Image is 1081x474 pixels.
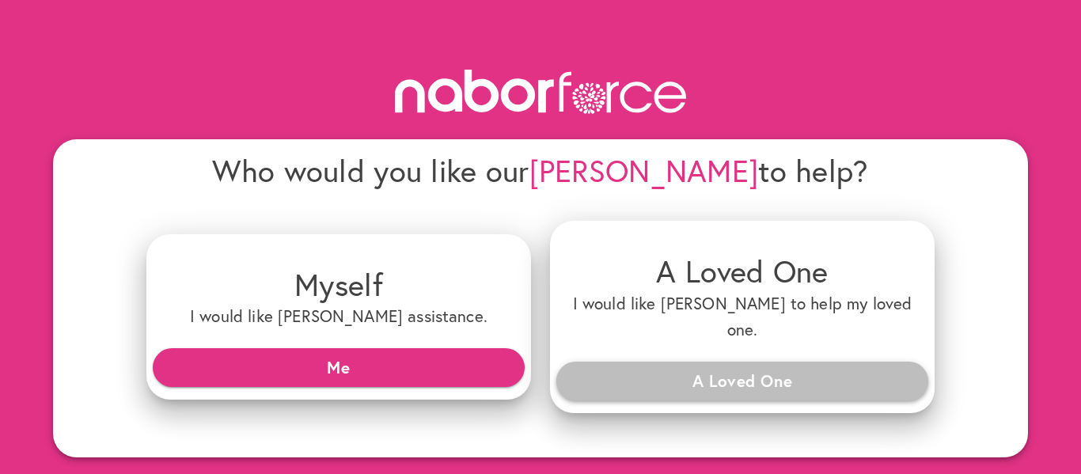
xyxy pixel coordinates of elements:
[569,366,916,395] span: A Loved One
[146,152,935,189] h4: Who would you like our to help?
[159,303,518,329] h6: I would like [PERSON_NAME] assistance.
[563,252,922,290] h4: A Loved One
[153,348,525,386] button: Me
[165,353,512,381] span: Me
[529,150,759,191] span: [PERSON_NAME]
[556,362,928,400] button: A Loved One
[563,290,922,343] h6: I would like [PERSON_NAME] to help my loved one.
[159,266,518,303] h4: Myself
